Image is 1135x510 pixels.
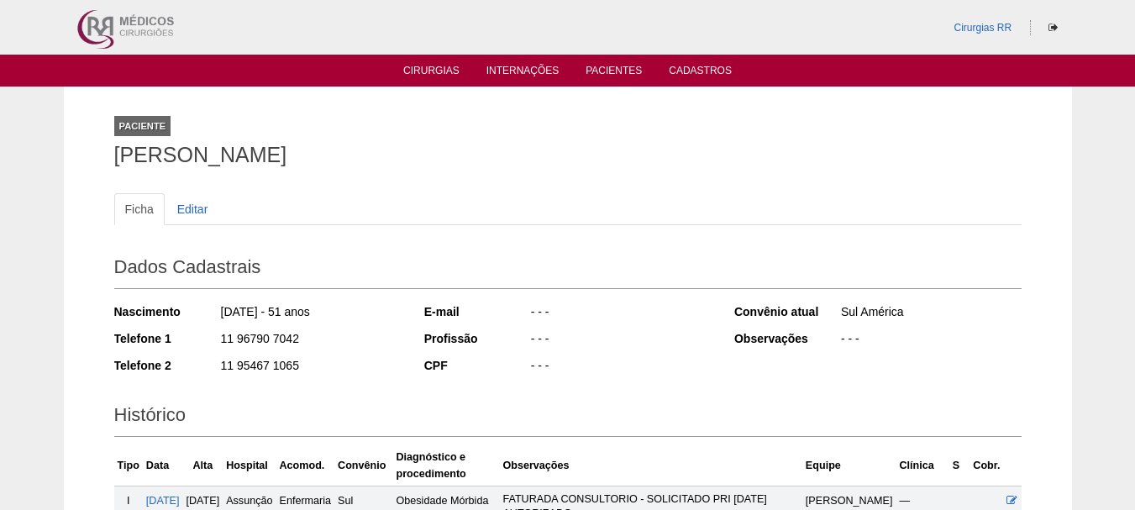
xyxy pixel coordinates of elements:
div: CPF [424,357,529,374]
th: S [949,445,970,486]
th: Tipo [114,445,143,486]
h1: [PERSON_NAME] [114,145,1022,166]
div: - - - [529,330,712,351]
span: [DATE] [187,495,220,507]
a: Pacientes [586,65,642,81]
th: Cobr. [969,445,1003,486]
th: Equipe [802,445,896,486]
a: Cirurgias [403,65,460,81]
i: Sair [1048,23,1058,33]
a: Editar [166,193,219,225]
th: Clínica [896,445,948,486]
div: 11 95467 1065 [219,357,402,378]
a: [DATE] [146,495,180,507]
div: E-mail [424,303,529,320]
div: Convênio atual [734,303,839,320]
div: 11 96790 7042 [219,330,402,351]
div: - - - [529,303,712,324]
div: - - - [839,330,1022,351]
div: I [118,492,139,509]
a: Cadastros [669,65,732,81]
div: Profissão [424,330,529,347]
div: Telefone 1 [114,330,219,347]
th: Acomod. [276,445,334,486]
div: Sul América [839,303,1022,324]
th: Data [143,445,183,486]
a: Cirurgias RR [954,22,1012,34]
div: Observações [734,330,839,347]
th: Observações [499,445,801,486]
div: Telefone 2 [114,357,219,374]
th: Convênio [334,445,392,486]
div: [DATE] - 51 anos [219,303,402,324]
th: Alta [183,445,223,486]
a: Internações [486,65,560,81]
h2: Dados Cadastrais [114,250,1022,289]
th: Hospital [223,445,276,486]
div: Paciente [114,116,171,136]
a: Ficha [114,193,165,225]
h2: Histórico [114,398,1022,437]
th: Diagnóstico e procedimento [393,445,500,486]
div: - - - [529,357,712,378]
div: Nascimento [114,303,219,320]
